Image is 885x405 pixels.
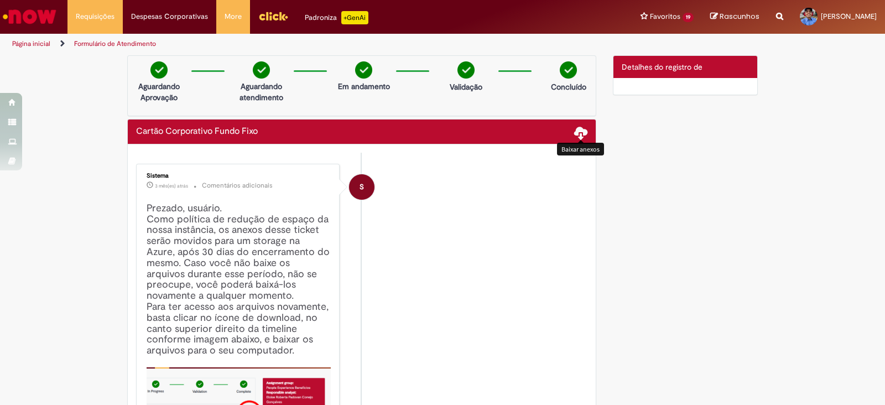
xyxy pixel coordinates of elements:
[225,11,242,22] span: More
[551,81,586,92] p: Concluído
[341,11,368,24] p: +GenAi
[74,39,156,48] a: Formulário de Atendimento
[253,61,270,79] img: check-circle-green.png
[360,174,364,200] span: S
[147,173,331,179] div: Sistema
[683,13,694,22] span: 19
[450,81,482,92] p: Validação
[355,61,372,79] img: check-circle-green.png
[710,12,759,22] a: Rascunhos
[150,61,168,79] img: check-circle-green.png
[650,11,680,22] span: Favoritos
[131,11,208,22] span: Despesas Corporativas
[258,8,288,24] img: click_logo_yellow_360x200.png
[557,143,604,155] div: Baixar anexos
[235,81,288,103] p: Aguardando atendimento
[136,127,258,137] h2: Cartão Corporativo Fundo Fixo Histórico de tíquete
[12,39,50,48] a: Página inicial
[155,183,188,189] time: 12/07/2025 02:11:46
[1,6,58,28] img: ServiceNow
[155,183,188,189] span: 3 mês(es) atrás
[457,61,475,79] img: check-circle-green.png
[202,181,273,190] small: Comentários adicionais
[720,11,759,22] span: Rascunhos
[349,174,374,200] div: System
[338,81,390,92] p: Em andamento
[622,62,702,72] span: Detalhes do registro de
[821,12,877,21] span: [PERSON_NAME]
[305,11,368,24] div: Padroniza
[76,11,114,22] span: Requisições
[132,81,186,103] p: Aguardando Aprovação
[8,34,582,54] ul: Trilhas de página
[560,61,577,79] img: check-circle-green.png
